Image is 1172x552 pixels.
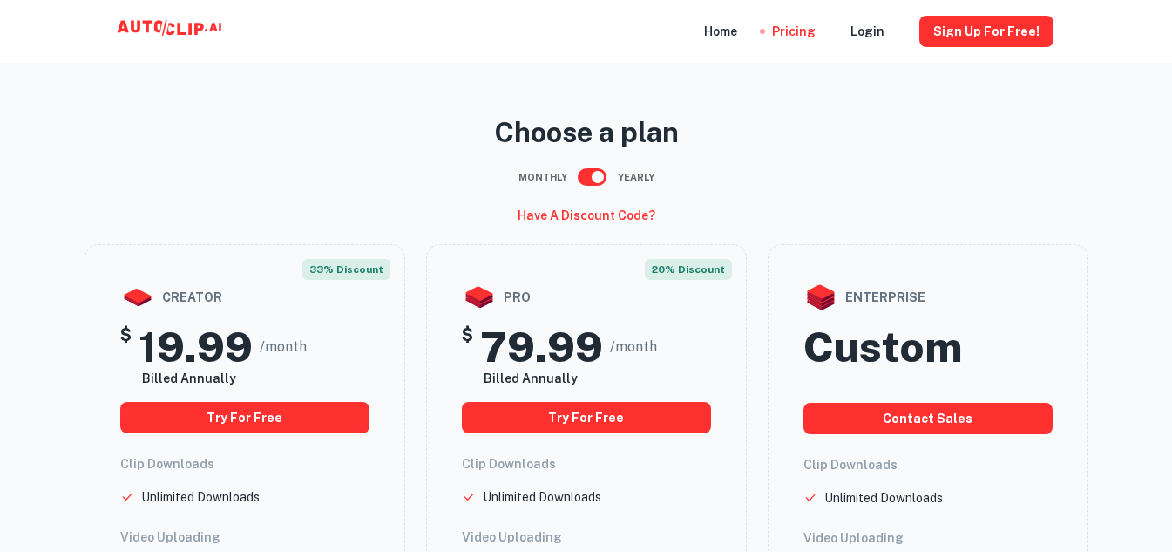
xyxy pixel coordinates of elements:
h2: 79.99 [480,322,603,372]
h6: Video Uploading [803,528,1053,548]
h2: Custom [803,322,962,372]
button: Contact Sales [803,403,1053,434]
span: /month [610,337,657,358]
span: 33% discount [302,259,390,280]
div: enterprise [803,280,1053,315]
h6: Clip Downloads [462,454,711,474]
h6: Video Uploading [120,528,369,547]
h2: 19.99 [139,322,253,372]
span: Monthly [518,170,567,185]
div: pro [462,280,711,315]
h6: Clip Downloads [803,455,1053,474]
button: Try for free [462,402,711,433]
h5: $ [120,322,132,372]
div: creator [120,280,369,315]
button: Try for free [120,402,369,433]
p: Unlimited Downloads [824,488,943,508]
h5: $ [462,322,473,372]
h6: Clip Downloads [120,454,369,474]
p: Unlimited Downloads [483,487,601,507]
span: Yearly [618,170,654,185]
p: Choose a plan [85,112,1088,153]
button: Have a discount code? [511,201,662,230]
h6: Billed Annually [142,369,369,388]
p: Unlimited Downloads [141,487,260,507]
h6: Have a discount code? [518,206,655,225]
h6: Billed Annually [484,369,710,388]
button: Sign Up for free! [919,16,1053,47]
span: 20% discount [645,259,732,280]
h6: Video Uploading [462,528,711,547]
span: /month [260,337,307,358]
